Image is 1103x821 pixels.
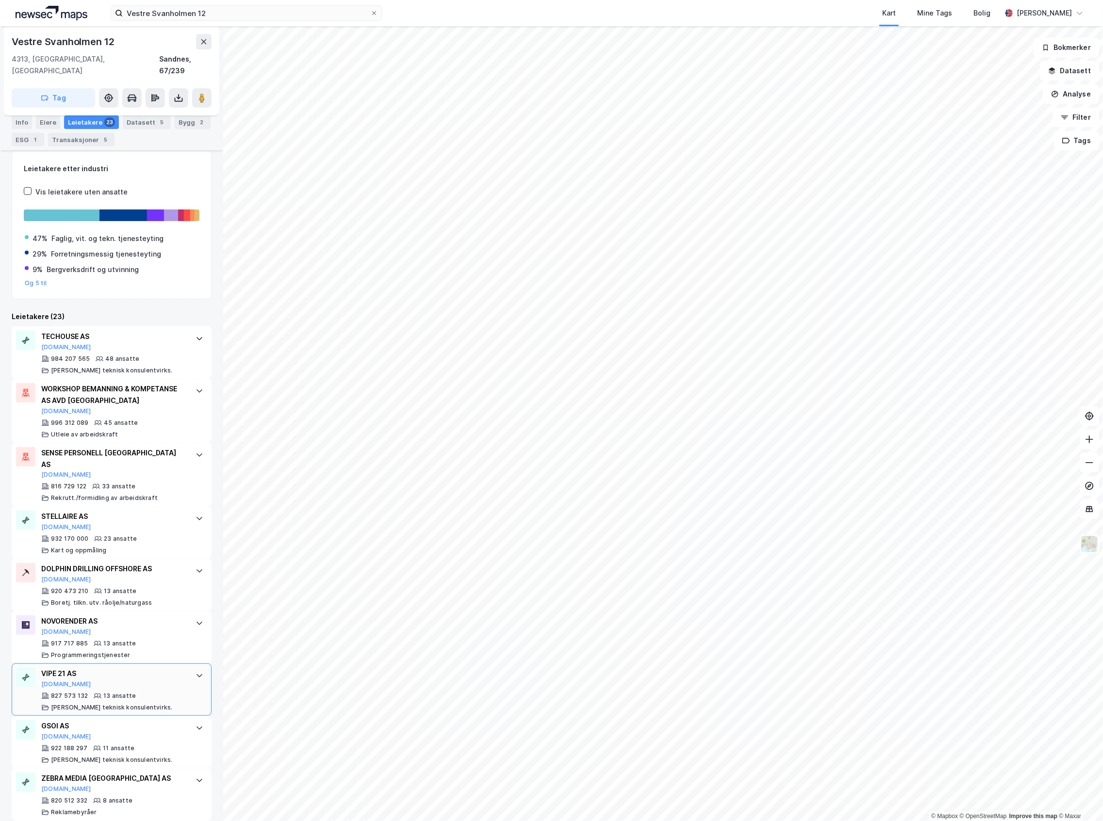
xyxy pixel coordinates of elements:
[103,692,136,700] div: 13 ansatte
[31,135,40,145] div: 1
[51,692,88,700] div: 827 573 132
[960,813,1007,820] a: OpenStreetMap
[175,115,211,129] div: Bygg
[41,576,91,583] button: [DOMAIN_NAME]
[51,419,88,427] div: 996 312 089
[41,668,186,679] div: VIPE 21 AS
[1054,774,1103,821] div: Kontrollprogram for chat
[51,704,172,711] div: [PERSON_NAME] teknisk konsulentvirks.
[1034,38,1099,57] button: Bokmerker
[159,53,212,77] div: Sandnes, 67/239
[51,797,87,805] div: 820 512 332
[41,720,186,732] div: GSOI AS
[41,628,91,636] button: [DOMAIN_NAME]
[41,733,91,741] button: [DOMAIN_NAME]
[41,615,186,627] div: NOVORENDER AS
[51,431,118,438] div: Utleie av arbeidskraft
[931,813,958,820] a: Mapbox
[51,248,161,260] div: Forretningsmessig tjenesteyting
[41,447,186,470] div: SENSE PERSONELL [GEOGRAPHIC_DATA] AS
[51,233,164,244] div: Faglig, vit. og tekn. tjenesteyting
[41,511,186,522] div: STELLAIRE AS
[64,115,119,129] div: Leietakere
[51,587,88,595] div: 920 473 210
[104,535,137,543] div: 23 ansatte
[12,88,95,108] button: Tag
[1080,535,1099,553] img: Z
[41,680,91,688] button: [DOMAIN_NAME]
[35,186,128,198] div: Vis leietakere uten ansatte
[105,355,139,363] div: 48 ansatte
[123,6,370,20] input: Søk på adresse, matrikkel, gårdeiere, leietakere eller personer
[103,640,136,647] div: 13 ansatte
[102,483,135,490] div: 33 ansatte
[41,773,186,784] div: ZEBRA MEDIA [GEOGRAPHIC_DATA] AS
[41,383,186,406] div: WORKSHOP BEMANNING & KOMPETANSE AS AVD [GEOGRAPHIC_DATA]
[41,331,186,342] div: TECHOUSE AS
[51,355,90,363] div: 984 207 565
[1054,774,1103,821] iframe: Chat Widget
[51,494,158,502] div: Rekrutt./formidling av arbeidskraft
[41,471,91,479] button: [DOMAIN_NAME]
[103,797,132,805] div: 8 ansatte
[41,343,91,351] button: [DOMAIN_NAME]
[1053,108,1099,127] button: Filter
[12,34,116,49] div: Vestre Svanholmen 12
[41,523,91,531] button: [DOMAIN_NAME]
[51,808,97,816] div: Reklamebyråer
[12,133,44,146] div: ESG
[103,744,134,752] div: 11 ansatte
[12,311,212,322] div: Leietakere (23)
[1040,61,1099,80] button: Datasett
[33,248,47,260] div: 29%
[51,599,152,607] div: Boretj. tilkn. utv. råolje/naturgass
[104,419,138,427] div: 45 ansatte
[917,7,952,19] div: Mine Tags
[51,651,131,659] div: Programmeringstjenester
[12,53,159,77] div: 4313, [GEOGRAPHIC_DATA], [GEOGRAPHIC_DATA]
[41,407,91,415] button: [DOMAIN_NAME]
[882,7,896,19] div: Kart
[51,547,106,554] div: Kart og oppmåling
[33,264,43,275] div: 9%
[104,117,115,127] div: 23
[47,264,139,275] div: Bergverksdrift og utvinning
[41,785,91,793] button: [DOMAIN_NAME]
[123,115,171,129] div: Datasett
[1054,131,1099,150] button: Tags
[51,483,86,490] div: 816 729 122
[48,133,115,146] div: Transaksjoner
[101,135,111,145] div: 5
[33,233,48,244] div: 47%
[51,640,88,647] div: 917 717 885
[12,115,32,129] div: Info
[51,535,88,543] div: 932 170 000
[197,117,207,127] div: 2
[973,7,990,19] div: Bolig
[25,279,47,287] button: Og 5 til
[16,6,87,20] img: logo.a4113a55bc3d86da70a041830d287a7e.svg
[36,115,60,129] div: Eiere
[51,756,172,764] div: [PERSON_NAME] teknisk konsulentvirks.
[51,744,87,752] div: 922 188 297
[41,563,186,575] div: DOLPHIN DRILLING OFFSHORE AS
[104,587,136,595] div: 13 ansatte
[1009,813,1057,820] a: Improve this map
[1017,7,1072,19] div: [PERSON_NAME]
[157,117,167,127] div: 5
[51,367,172,374] div: [PERSON_NAME] teknisk konsulentvirks.
[1043,84,1099,104] button: Analyse
[24,163,199,175] div: Leietakere etter industri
